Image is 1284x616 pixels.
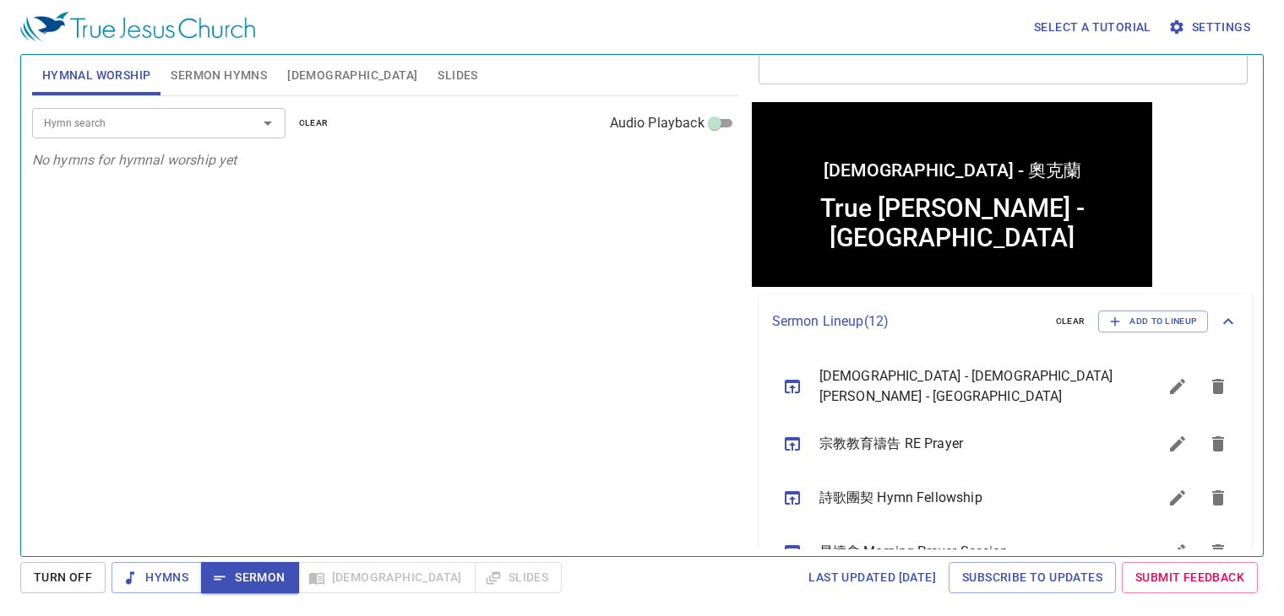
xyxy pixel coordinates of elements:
span: Sermon Hymns [171,65,267,86]
button: clear [289,113,339,133]
span: Submit Feedback [1135,567,1244,588]
button: Open [256,111,280,135]
span: 詩歌團契 Hymn Fellowship [819,488,1118,508]
a: Last updated [DATE] [802,562,943,593]
div: Sermon Lineup(12)clearAdd to Lineup [759,294,1253,349]
span: Add to Lineup [1109,314,1197,329]
span: 早禱會 Morning Prayer Session [819,542,1118,562]
button: Sermon [201,562,298,593]
iframe: from-child [752,102,1152,287]
i: No hymns for hymnal worship yet [32,152,237,168]
span: Select a tutorial [1034,17,1151,38]
button: Add to Lineup [1098,311,1208,332]
button: Turn Off [20,562,106,593]
span: Last updated [DATE] [808,567,936,588]
a: Subscribe to Updates [949,562,1116,593]
span: Audio Playback [610,113,705,133]
span: 宗教教育禱告 RE Prayer [819,434,1118,454]
span: clear [299,116,329,131]
span: Hymns [125,567,188,588]
span: Slides [438,65,477,86]
span: Hymnal Worship [42,65,151,86]
button: Settings [1165,12,1257,43]
a: Submit Feedback [1122,562,1258,593]
span: Turn Off [34,567,92,588]
span: Subscribe to Updates [962,567,1102,588]
img: True Jesus Church [20,12,255,42]
span: [DEMOGRAPHIC_DATA] - [DEMOGRAPHIC_DATA][PERSON_NAME] - [GEOGRAPHIC_DATA] [819,366,1118,407]
button: clear [1046,311,1096,332]
button: Select a tutorial [1027,12,1158,43]
span: Settings [1172,17,1250,38]
span: clear [1056,314,1085,329]
span: Sermon [215,567,285,588]
p: Sermon Lineup ( 12 ) [772,311,1042,332]
button: Hymns [112,562,202,593]
span: [DEMOGRAPHIC_DATA] [287,65,417,86]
